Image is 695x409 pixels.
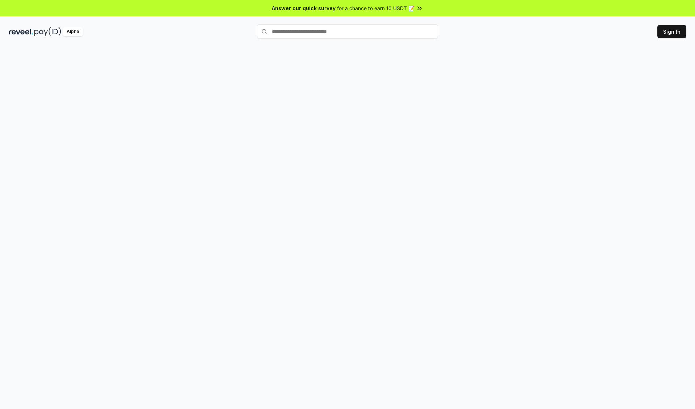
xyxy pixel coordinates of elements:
span: Answer our quick survey [272,4,336,12]
button: Sign In [657,25,686,38]
img: pay_id [34,27,61,36]
img: reveel_dark [9,27,33,36]
span: for a chance to earn 10 USDT 📝 [337,4,414,12]
div: Alpha [63,27,83,36]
